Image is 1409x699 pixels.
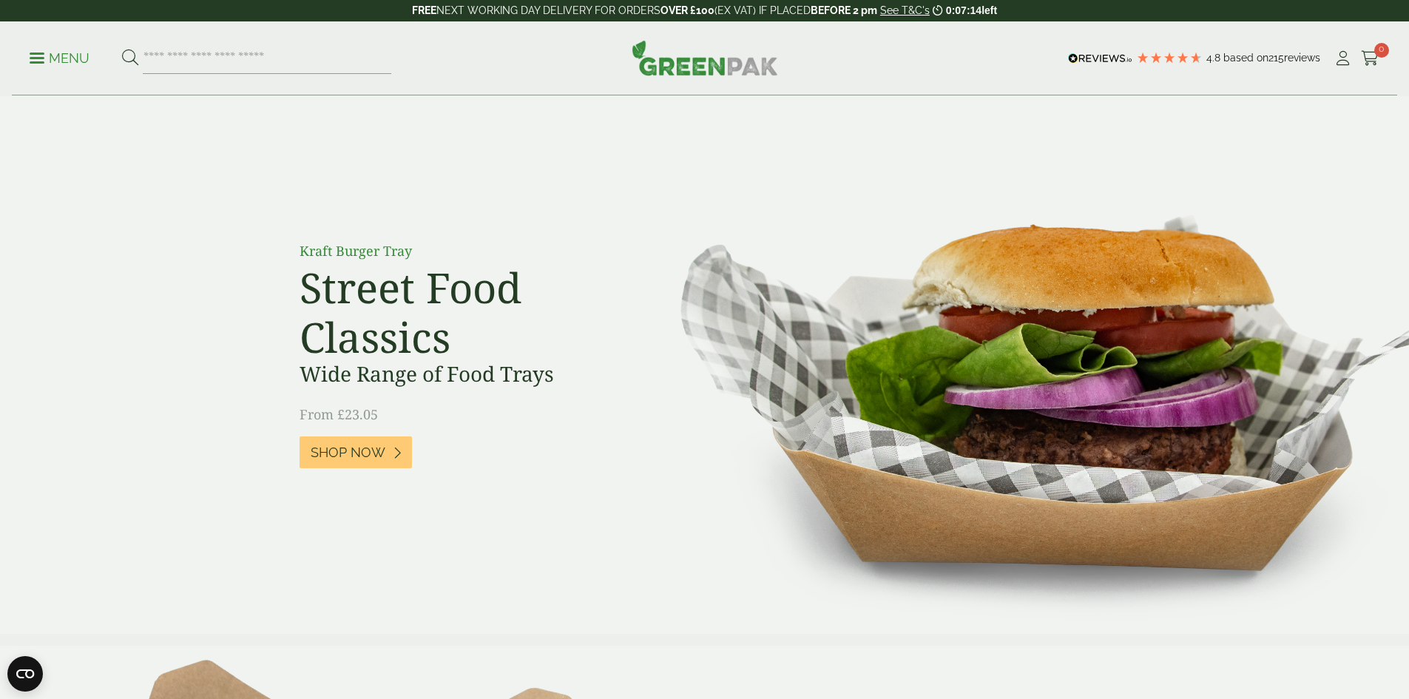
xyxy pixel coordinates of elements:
[30,50,89,67] p: Menu
[412,4,436,16] strong: FREE
[1374,43,1389,58] span: 0
[300,405,378,423] span: From £23.05
[1223,52,1268,64] span: Based on
[7,656,43,692] button: Open CMP widget
[1361,51,1379,66] i: Cart
[1284,52,1320,64] span: reviews
[1136,51,1203,64] div: 4.79 Stars
[300,263,632,362] h2: Street Food Classics
[1334,51,1352,66] i: My Account
[30,50,89,64] a: Menu
[632,40,778,75] img: GreenPak Supplies
[880,4,930,16] a: See T&C's
[811,4,877,16] strong: BEFORE 2 pm
[981,4,997,16] span: left
[1268,52,1284,64] span: 215
[634,96,1409,634] img: Street Food Classics
[1068,53,1132,64] img: REVIEWS.io
[660,4,714,16] strong: OVER £100
[1361,47,1379,70] a: 0
[946,4,981,16] span: 0:07:14
[300,241,632,261] p: Kraft Burger Tray
[1206,52,1223,64] span: 4.8
[311,445,385,461] span: Shop Now
[300,436,412,468] a: Shop Now
[300,362,632,387] h3: Wide Range of Food Trays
